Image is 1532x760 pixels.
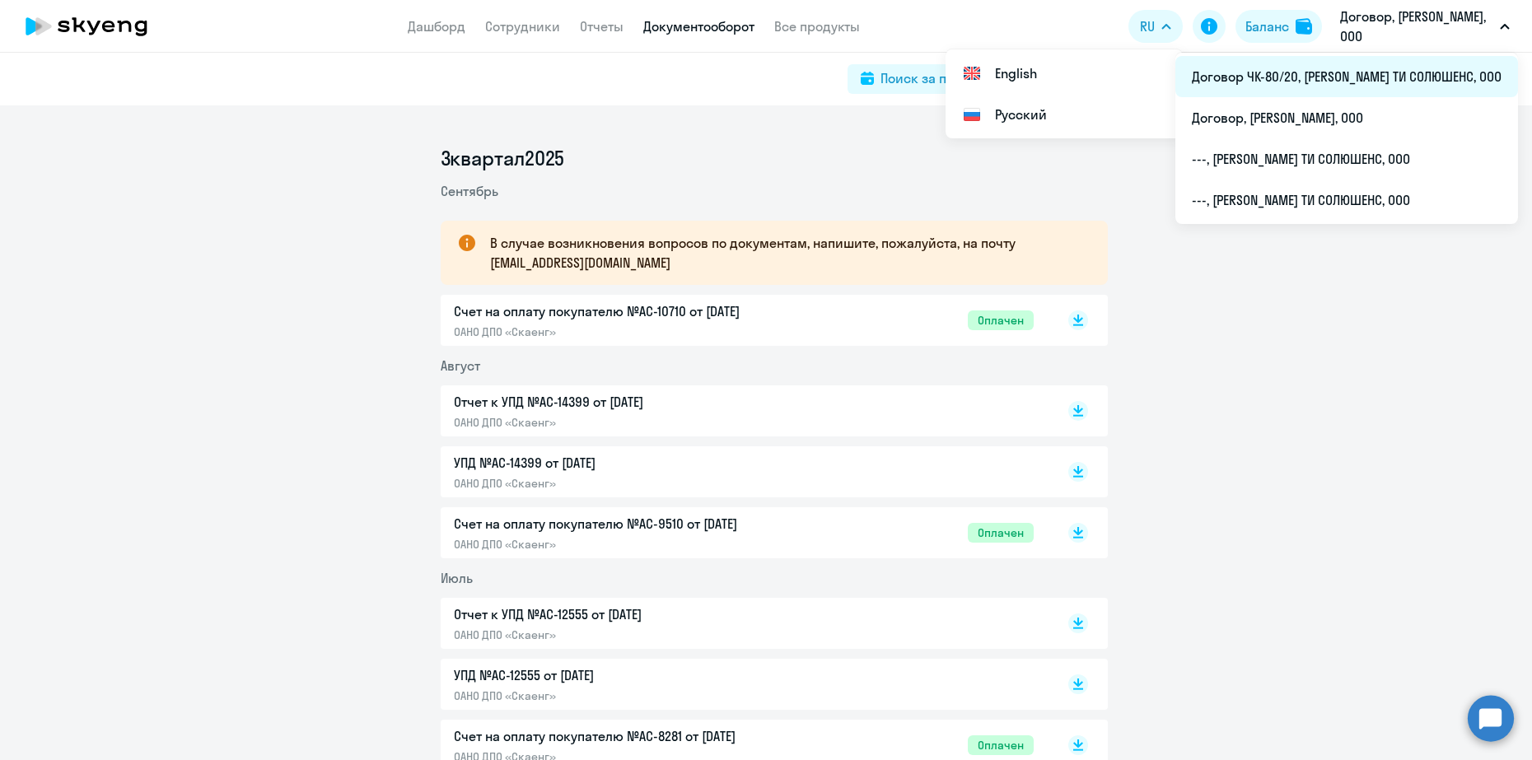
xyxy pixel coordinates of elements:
div: Поиск за период [880,68,986,88]
p: Счет на оплату покупателю №AC-10710 от [DATE] [454,301,800,321]
p: ОАНО ДПО «Скаенг» [454,688,800,703]
a: Документооборот [643,18,754,35]
a: Сотрудники [485,18,560,35]
button: Договор, [PERSON_NAME], ООО [1332,7,1518,46]
img: Русский [962,105,982,124]
a: Отчет к УПД №AC-14399 от [DATE]ОАНО ДПО «Скаенг» [454,392,1034,430]
ul: RU [1175,53,1518,224]
span: Август [441,357,480,374]
button: Поиск за период [848,64,999,94]
p: Отчет к УПД №AC-12555 от [DATE] [454,604,800,624]
a: Счет на оплату покупателю №AC-9510 от [DATE]ОАНО ДПО «Скаенг»Оплачен [454,514,1034,552]
p: Счет на оплату покупателю №AC-8281 от [DATE] [454,726,800,746]
p: Счет на оплату покупателю №AC-9510 от [DATE] [454,514,800,534]
p: ОАНО ДПО «Скаенг» [454,415,800,430]
a: Счет на оплату покупателю №AC-10710 от [DATE]ОАНО ДПО «Скаенг»Оплачен [454,301,1034,339]
a: Дашборд [408,18,465,35]
span: RU [1140,16,1155,36]
p: Отчет к УПД №AC-14399 от [DATE] [454,392,800,412]
p: ОАНО ДПО «Скаенг» [454,537,800,552]
p: УПД №AC-14399 от [DATE] [454,453,800,473]
a: УПД №AC-12555 от [DATE]ОАНО ДПО «Скаенг» [454,665,1034,703]
span: Сентябрь [441,183,498,199]
p: ОАНО ДПО «Скаенг» [454,627,800,642]
span: Оплачен [968,310,1034,330]
p: УПД №AC-12555 от [DATE] [454,665,800,685]
div: Баланс [1245,16,1289,36]
button: RU [1128,10,1183,43]
li: 3 квартал 2025 [441,145,1108,171]
img: English [962,63,982,83]
a: Отчеты [580,18,624,35]
span: Оплачен [968,523,1034,543]
a: УПД №AC-14399 от [DATE]ОАНО ДПО «Скаенг» [454,453,1034,491]
img: balance [1296,18,1312,35]
a: Отчет к УПД №AC-12555 от [DATE]ОАНО ДПО «Скаенг» [454,604,1034,642]
p: ОАНО ДПО «Скаенг» [454,324,800,339]
ul: RU [946,49,1183,138]
span: Оплачен [968,735,1034,755]
a: Все продукты [774,18,860,35]
span: Июль [441,570,473,586]
p: ОАНО ДПО «Скаенг» [454,476,800,491]
p: В случае возникновения вопросов по документам, напишите, пожалуйста, на почту [EMAIL_ADDRESS][DOM... [490,233,1078,273]
button: Балансbalance [1235,10,1322,43]
p: Договор, [PERSON_NAME], ООО [1340,7,1493,46]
